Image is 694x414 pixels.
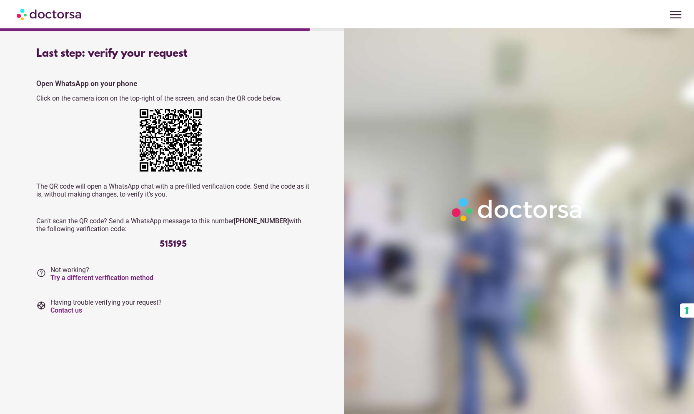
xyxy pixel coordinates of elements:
span: Having trouble verifying your request? [50,298,162,314]
div: Last step: verify your request [36,48,310,60]
span: Not working? [50,266,153,282]
p: The QR code will open a WhatsApp chat with a pre-filled verification code. Send the code as it is... [36,182,310,198]
div: 515195 [36,240,310,249]
strong: [PHONE_NUMBER] [234,217,289,225]
a: Contact us [50,306,82,314]
p: Click on the camera icon on the top-right of the screen, and scan the QR code below. [36,94,310,102]
button: Your consent preferences for tracking technologies [680,303,694,318]
img: Doctorsa.com [17,5,83,23]
img: OV6xZeQAAAAASUVORK5CYII= [140,109,202,172]
a: Try a different verification method [50,274,153,282]
p: Can't scan the QR code? Send a WhatsApp message to this number with the following verification code: [36,217,310,233]
span: menu [668,7,684,23]
i: help [36,268,46,278]
strong: Open WhatsApp on your phone [36,79,137,88]
i: support [36,300,46,310]
img: Logo-Doctorsa-trans-White-partial-flat.png [448,194,587,225]
div: https://wa.me/+12673231263?text=My+request+verification+code+is+515195 [140,109,206,176]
